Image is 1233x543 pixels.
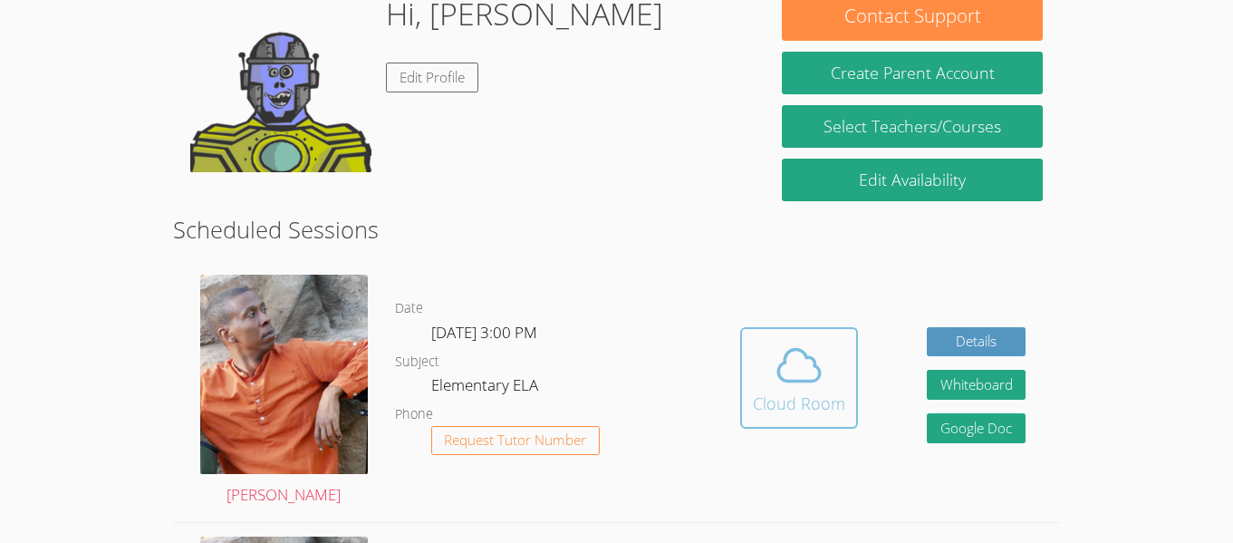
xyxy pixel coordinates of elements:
button: Request Tutor Number [431,426,601,456]
a: Google Doc [927,413,1026,443]
img: avatar.png [200,275,368,474]
dd: Elementary ELA [431,373,542,403]
a: [PERSON_NAME] [200,275,368,509]
button: Whiteboard [927,370,1026,400]
button: Cloud Room [740,327,858,429]
dt: Date [395,297,423,320]
dt: Subject [395,351,439,373]
a: Details [927,327,1026,357]
dt: Phone [395,403,433,426]
button: Create Parent Account [782,52,1042,94]
a: Edit Profile [386,63,478,92]
h2: Scheduled Sessions [173,212,1061,247]
div: Cloud Room [753,391,845,416]
span: Request Tutor Number [444,433,586,447]
span: [DATE] 3:00 PM [431,322,537,343]
a: Edit Availability [782,159,1042,201]
a: Select Teachers/Courses [782,105,1042,148]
